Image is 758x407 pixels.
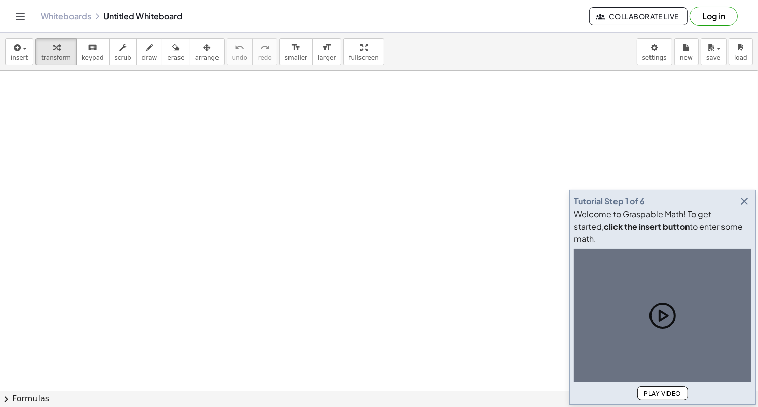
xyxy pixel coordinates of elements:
span: arrange [195,54,219,61]
span: fullscreen [349,54,378,61]
span: erase [167,54,184,61]
i: format_size [291,42,301,54]
span: larger [318,54,336,61]
span: insert [11,54,28,61]
iframe: Dialogboks for Log ind med Google [550,10,748,85]
i: redo [260,42,270,54]
i: keyboard [88,42,97,54]
span: redo [258,54,272,61]
span: undo [232,54,247,61]
div: Tutorial Step 1 of 6 [574,195,645,207]
span: scrub [115,54,131,61]
button: Log in [690,7,738,26]
button: Play Video [637,386,688,400]
button: format_sizesmaller [279,38,313,65]
span: draw [142,54,157,61]
span: transform [41,54,71,61]
button: draw [136,38,163,65]
button: Toggle navigation [12,8,28,24]
button: format_sizelarger [312,38,341,65]
i: undo [235,42,244,54]
a: Whiteboards [41,11,91,21]
button: undoundo [227,38,253,65]
button: Collaborate Live [589,7,688,25]
button: fullscreen [343,38,384,65]
span: smaller [285,54,307,61]
span: keypad [82,54,104,61]
button: redoredo [252,38,277,65]
button: erase [162,38,190,65]
button: arrange [190,38,225,65]
button: keyboardkeypad [76,38,110,65]
button: insert [5,38,33,65]
div: Welcome to Graspable Math! To get started, to enter some math. [574,208,751,245]
i: format_size [322,42,332,54]
span: Play Video [644,390,681,397]
button: scrub [109,38,137,65]
button: transform [35,38,77,65]
b: click the insert button [604,221,690,232]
